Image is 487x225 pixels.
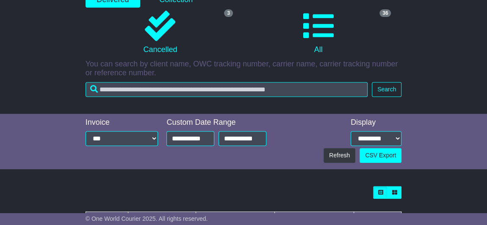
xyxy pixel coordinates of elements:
[86,8,235,58] a: 3 Cancelled
[86,215,208,222] span: © One World Courier 2025. All rights reserved.
[224,9,233,17] span: 3
[166,118,266,127] div: Custom Date Range
[372,82,401,97] button: Search
[360,148,401,163] a: CSV Export
[351,118,401,127] div: Display
[379,9,391,17] span: 36
[243,8,393,58] a: 36 All
[324,148,355,163] button: Refresh
[86,60,402,78] p: You can search by client name, OWC tracking number, carrier name, carrier tracking number or refe...
[86,118,158,127] div: Invoice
